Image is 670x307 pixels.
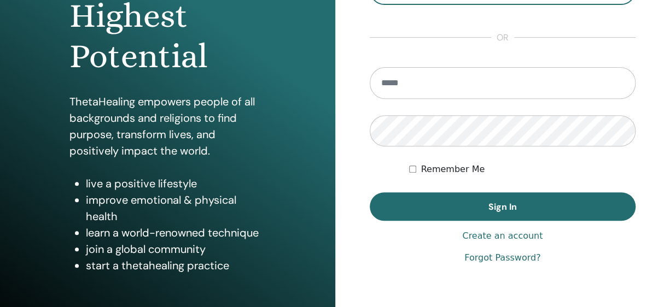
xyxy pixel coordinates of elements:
div: Keep me authenticated indefinitely or until I manually logout [409,163,636,176]
label: Remember Me [421,163,485,176]
li: live a positive lifestyle [86,175,265,192]
button: Sign In [370,192,636,221]
a: Create an account [462,229,543,243]
span: Sign In [488,201,517,212]
span: or [491,31,514,44]
li: join a global community [86,241,265,257]
p: ThetaHealing empowers people of all backgrounds and religions to find purpose, transform lives, a... [69,93,265,159]
li: learn a world-renowned technique [86,225,265,241]
a: Forgot Password? [464,251,540,264]
li: start a thetahealing practice [86,257,265,274]
li: improve emotional & physical health [86,192,265,225]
